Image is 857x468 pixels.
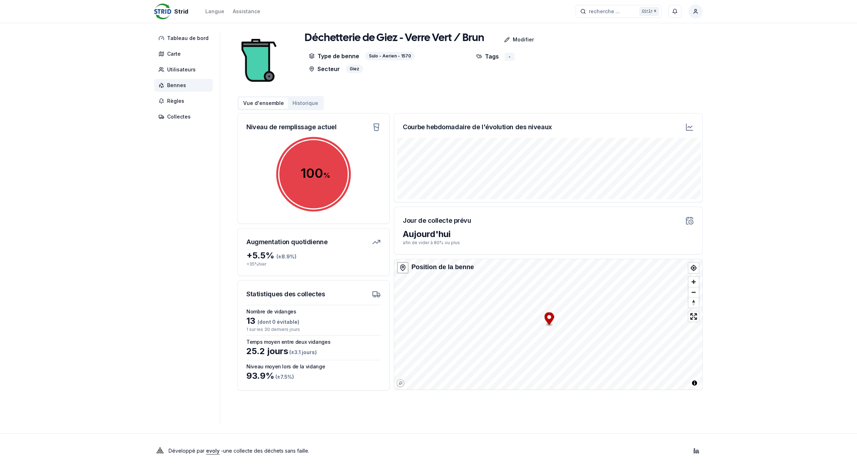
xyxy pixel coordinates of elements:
[365,52,415,60] div: Sulo - Aerien - 1570
[309,52,359,60] p: Type de benne
[154,63,216,76] a: Utilisateurs
[513,36,534,43] p: Modifier
[167,82,186,89] span: Bennes
[255,319,299,325] span: (dont 0 évitable)
[205,7,224,16] button: Langue
[154,110,216,123] a: Collectes
[305,32,484,45] h1: Déchetterie de Giez - Verre Vert / Brun
[690,379,699,387] button: Toggle attribution
[246,327,381,332] p: 1 sur les 30 derniers jours
[246,308,381,315] h3: Nombre de vidanges
[396,379,405,387] a: Mapbox logo
[688,263,699,273] button: Find my location
[237,32,280,89] img: bin Image
[246,370,381,382] div: 93.9 %
[246,289,325,299] h3: Statistiques des collectes
[246,250,381,261] div: + 5.5 %
[246,237,327,247] h3: Augmentation quotidienne
[206,448,220,454] a: evoly
[688,287,699,297] button: Zoom out
[346,65,363,73] div: Giez
[154,3,171,20] img: Strid Logo
[239,97,288,109] button: Vue d'ensemble
[309,65,340,73] p: Secteur
[403,240,694,246] p: afin de vider à 80% ou plus
[154,95,216,107] a: Règles
[288,97,322,109] button: Historique
[476,52,499,61] p: Tags
[276,253,296,260] span: (± 8.9 %)
[169,446,309,456] p: Développé par - une collecte des déchets sans faille .
[688,297,699,308] button: Reset bearing to north
[246,261,381,267] p: + 35 % hier
[167,113,191,120] span: Collectes
[403,228,694,240] div: Aujourd'hui
[154,7,191,16] a: Strid
[246,363,381,370] h3: Niveau moyen lors de la vidange
[505,53,515,61] div: -
[589,8,620,15] span: recherche ...
[246,122,336,132] h3: Niveau de remplissage actuel
[205,8,224,15] div: Langue
[246,338,381,346] h3: Temps moyen entre deux vidanges
[288,349,317,355] span: (± 3.1 jours )
[167,50,181,57] span: Carte
[484,32,540,47] a: Modifier
[403,216,471,226] h3: Jour de collecte prévu
[688,298,699,308] span: Reset bearing to north
[154,47,216,60] a: Carte
[394,259,704,389] canvas: Map
[411,262,474,272] div: Position de la benne
[167,35,209,42] span: Tableau de bord
[545,312,554,327] div: Map marker
[688,277,699,287] button: Zoom in
[576,5,661,18] button: recherche ...Ctrl+K
[174,7,188,16] span: Strid
[403,122,552,132] h3: Courbe hebdomadaire de l'évolution des niveaux
[167,66,196,73] span: Utilisateurs
[167,97,184,105] span: Règles
[154,32,216,45] a: Tableau de bord
[154,79,216,92] a: Bennes
[274,374,294,380] span: (± 7.5 %)
[154,445,166,457] img: Evoly Logo
[246,315,381,327] div: 13
[233,7,260,16] a: Assistance
[688,311,699,322] button: Enter fullscreen
[246,346,381,357] div: 25.2 jours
